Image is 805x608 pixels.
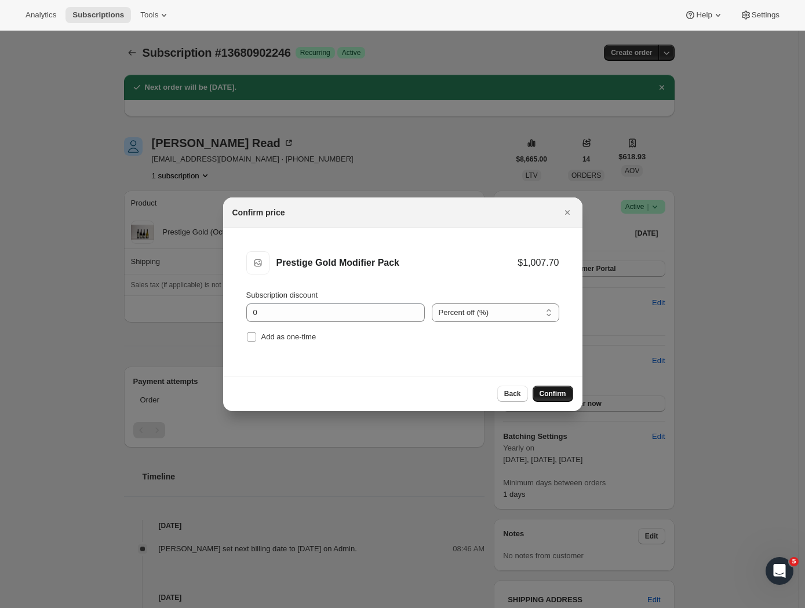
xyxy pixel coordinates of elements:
button: Back [497,386,528,402]
button: Close [559,204,575,221]
button: Help [677,7,730,23]
button: Tools [133,7,177,23]
span: Help [696,10,712,20]
span: Subscription discount [246,291,318,299]
span: Settings [752,10,779,20]
button: Confirm [533,386,573,402]
span: Subscriptions [72,10,124,20]
button: Subscriptions [65,7,131,23]
span: 5 [789,557,799,566]
h2: Confirm price [232,207,285,218]
button: Settings [733,7,786,23]
span: Back [504,389,521,398]
div: Prestige Gold Modifier Pack [276,257,518,269]
span: Confirm [540,389,566,398]
button: Analytics [19,7,63,23]
span: Analytics [26,10,56,20]
span: Tools [140,10,158,20]
span: Add as one-time [261,332,316,341]
div: $1,007.70 [518,257,559,269]
iframe: Intercom live chat [766,557,793,585]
